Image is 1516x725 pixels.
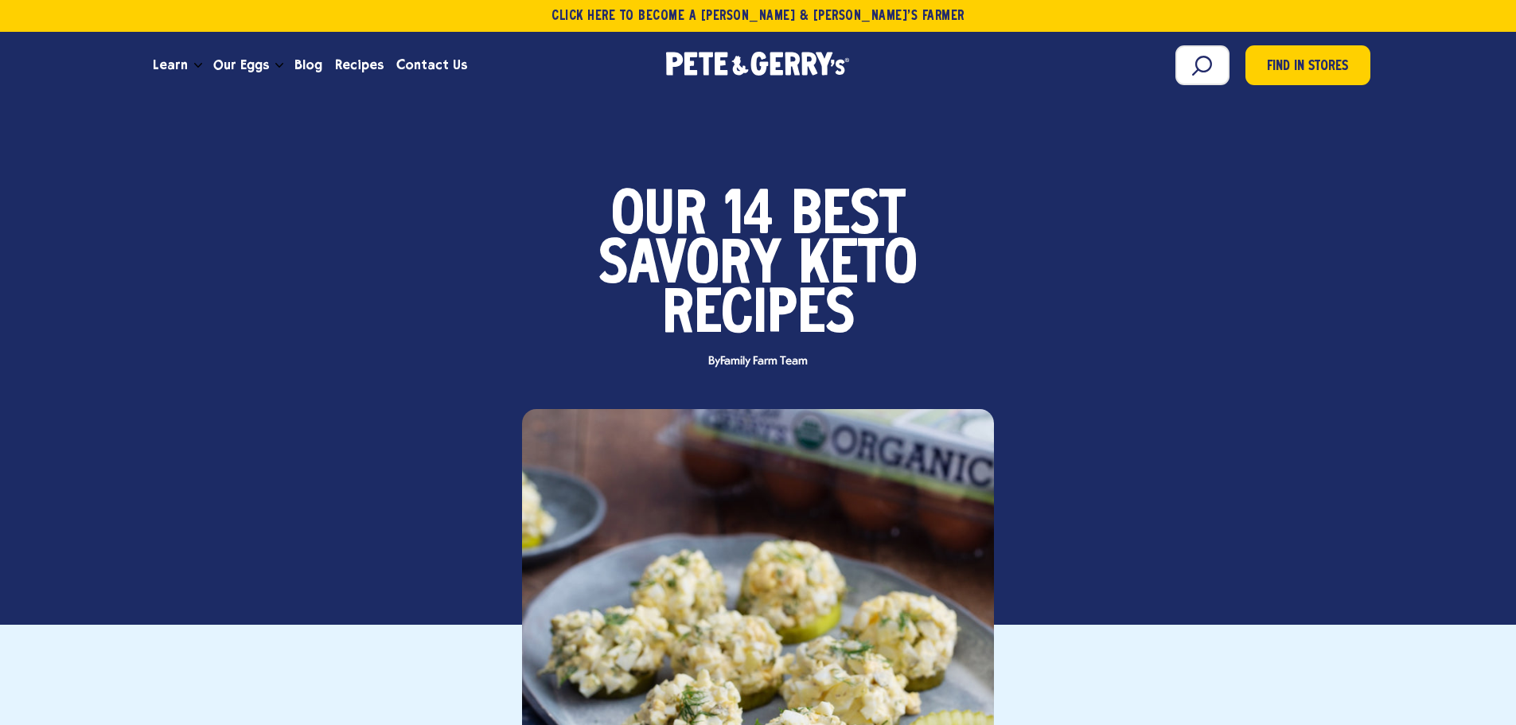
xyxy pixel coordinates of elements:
[598,242,781,291] span: Savory
[194,63,202,68] button: Open the dropdown menu for Learn
[662,291,855,341] span: Recipes
[791,193,906,242] span: Best
[294,55,322,75] span: Blog
[275,63,283,68] button: Open the dropdown menu for Our Eggs
[611,193,707,242] span: Our
[1245,45,1370,85] a: Find in Stores
[700,356,815,368] span: By
[146,44,194,87] a: Learn
[213,55,269,75] span: Our Eggs
[207,44,275,87] a: Our Eggs
[390,44,474,87] a: Contact Us
[335,55,384,75] span: Recipes
[724,193,774,242] span: 14
[1267,57,1348,78] span: Find in Stores
[329,44,390,87] a: Recipes
[799,242,918,291] span: Keto
[396,55,467,75] span: Contact Us
[288,44,329,87] a: Blog
[1175,45,1230,85] input: Search
[720,355,807,368] span: Family Farm Team
[153,55,188,75] span: Learn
